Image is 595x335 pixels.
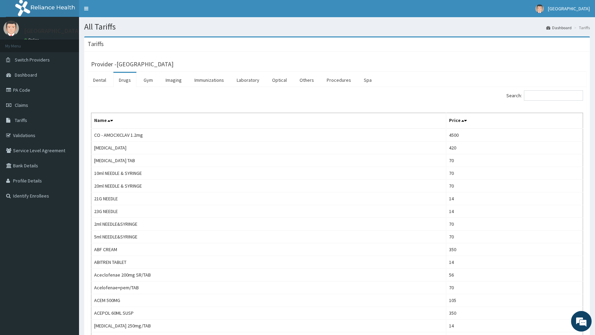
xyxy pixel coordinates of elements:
[91,256,446,269] td: ABITREN TABLET
[506,90,583,101] label: Search:
[15,117,27,123] span: Tariffs
[524,90,583,101] input: Search:
[446,294,583,307] td: 105
[15,72,37,78] span: Dashboard
[91,243,446,256] td: ABF CREAM
[446,269,583,281] td: 56
[91,154,446,167] td: [MEDICAL_DATA] TAB
[546,25,572,31] a: Dashboard
[446,113,583,129] th: Price
[91,307,446,320] td: ACEPOL 60ML SUSP
[446,281,583,294] td: 70
[91,205,446,218] td: 23G NEEDLE
[446,231,583,243] td: 70
[91,167,446,180] td: 10ml NEEDLE & SYRINGE
[321,73,357,87] a: Procedures
[535,4,544,13] img: User Image
[189,73,229,87] a: Immunizations
[3,188,131,212] textarea: Type your message and hit 'Enter'
[446,142,583,154] td: 420
[572,25,590,31] li: Tariffs
[84,22,590,31] h1: All Tariffs
[3,21,19,36] img: User Image
[15,57,50,63] span: Switch Providers
[88,73,112,87] a: Dental
[91,113,446,129] th: Name
[294,73,319,87] a: Others
[160,73,187,87] a: Imaging
[446,243,583,256] td: 350
[24,37,41,42] a: Online
[267,73,292,87] a: Optical
[446,192,583,205] td: 14
[15,102,28,108] span: Claims
[231,73,265,87] a: Laboratory
[446,180,583,192] td: 70
[91,294,446,307] td: ACEM 500MG
[446,205,583,218] td: 14
[548,5,590,12] span: [GEOGRAPHIC_DATA]
[91,281,446,294] td: Acelofenae+pem/TAB
[91,192,446,205] td: 21G NEEDLE
[446,320,583,332] td: 14
[91,269,446,281] td: Aceclofenae 200mg SR/TAB
[13,34,28,52] img: d_794563401_company_1708531726252_794563401
[446,256,583,269] td: 14
[91,231,446,243] td: 5ml NEEDLE&SYRINGE
[91,218,446,231] td: 2ml NEEDLE&SYRINGE
[446,167,583,180] td: 70
[446,307,583,320] td: 350
[138,73,158,87] a: Gym
[36,38,115,47] div: Chat with us now
[358,73,377,87] a: Spa
[446,218,583,231] td: 70
[113,73,136,87] a: Drugs
[91,142,446,154] td: [MEDICAL_DATA]
[91,180,446,192] td: 20ml NEEDLE & SYRINGE
[446,129,583,142] td: 4500
[88,41,104,47] h3: Tariffs
[91,129,446,142] td: CO - AMOCXICLAV 1.2mg
[91,320,446,332] td: [MEDICAL_DATA] 250mg/TAB
[446,154,583,167] td: 70
[24,28,81,34] p: [GEOGRAPHIC_DATA]
[91,61,173,67] h3: Provider - [GEOGRAPHIC_DATA]
[40,87,95,156] span: We're online!
[113,3,129,20] div: Minimize live chat window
